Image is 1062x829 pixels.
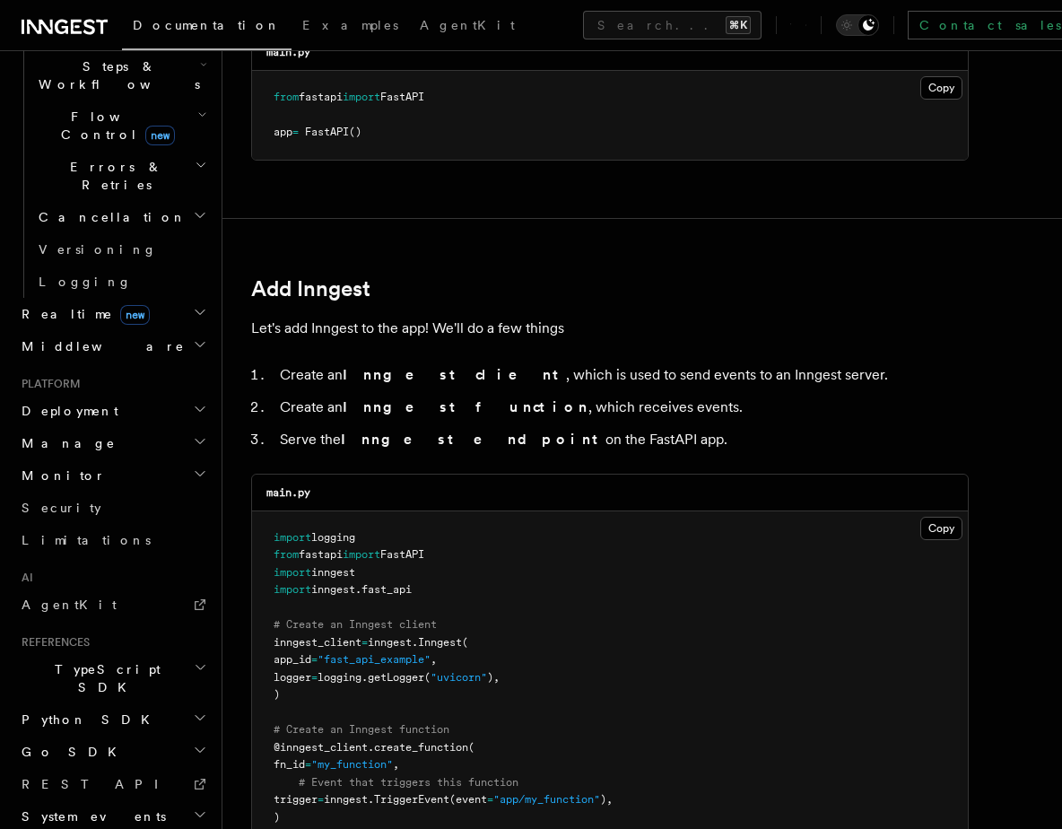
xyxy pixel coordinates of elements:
[14,330,211,362] button: Middleware
[343,398,588,415] strong: Inngest function
[409,5,526,48] a: AgentKit
[343,548,380,561] span: import
[487,793,493,806] span: =
[31,100,211,151] button: Flow Controlnew
[251,276,370,301] a: Add Inngest
[311,566,355,579] span: inngest
[31,208,187,226] span: Cancellation
[133,18,281,32] span: Documentation
[600,793,613,806] span: ),
[274,618,437,631] span: # Create an Inngest client
[31,201,211,233] button: Cancellation
[920,76,962,100] button: Copy
[14,377,81,391] span: Platform
[266,46,310,58] code: main.py
[22,533,151,547] span: Limitations
[122,5,292,50] a: Documentation
[14,459,211,492] button: Monitor
[14,427,211,459] button: Manage
[274,548,299,561] span: from
[318,793,324,806] span: =
[22,598,117,612] span: AgentKit
[274,811,280,824] span: )
[31,108,197,144] span: Flow Control
[251,316,969,341] p: Let's add Inngest to the app! We'll do a few things
[31,57,200,93] span: Steps & Workflows
[468,741,474,754] span: (
[343,91,380,103] span: import
[274,671,311,684] span: logger
[14,743,127,761] span: Go SDK
[324,793,374,806] span: inngest.
[31,50,211,100] button: Steps & Workflows
[311,653,318,666] span: =
[14,768,211,800] a: REST API
[424,671,431,684] span: (
[355,583,361,596] span: .
[14,711,161,729] span: Python SDK
[361,583,412,596] span: fast_api
[302,18,398,32] span: Examples
[14,736,211,768] button: Go SDK
[299,91,343,103] span: fastapi
[14,434,116,452] span: Manage
[14,305,150,323] span: Realtime
[420,18,515,32] span: AgentKit
[431,671,487,684] span: "uvicorn"
[39,275,132,289] span: Logging
[311,531,355,544] span: logging
[305,126,349,138] span: FastAPI
[14,635,90,650] span: References
[274,793,318,806] span: trigger
[311,671,318,684] span: =
[14,467,106,484] span: Monitor
[311,758,393,771] span: "my_function"
[274,741,368,754] span: @inngest_client
[368,741,374,754] span: .
[418,636,462,649] span: Inngest
[31,158,195,194] span: Errors & Retries
[368,636,412,649] span: inngest
[31,266,211,298] a: Logging
[120,305,150,325] span: new
[274,395,969,420] li: Create an , which receives events.
[274,653,311,666] span: app_id
[14,703,211,736] button: Python SDK
[920,517,962,540] button: Copy
[14,660,194,696] span: TypeScript SDK
[14,524,211,556] a: Limitations
[299,548,343,561] span: fastapi
[14,807,166,825] span: System events
[31,233,211,266] a: Versioning
[292,126,299,138] span: =
[343,366,566,383] strong: Inngest client
[31,151,211,201] button: Errors & Retries
[274,566,311,579] span: import
[14,298,211,330] button: Realtimenew
[393,758,399,771] span: ,
[380,548,424,561] span: FastAPI
[14,395,211,427] button: Deployment
[292,5,409,48] a: Examples
[145,126,175,145] span: new
[266,486,310,499] code: main.py
[305,758,311,771] span: =
[380,91,424,103] span: FastAPI
[14,589,211,621] a: AgentKit
[274,758,305,771] span: fn_id
[361,636,368,649] span: =
[274,636,361,649] span: inngest_client
[412,636,418,649] span: .
[462,636,468,649] span: (
[14,402,118,420] span: Deployment
[14,492,211,524] a: Security
[449,793,487,806] span: (event
[318,671,368,684] span: logging.
[14,653,211,703] button: TypeScript SDK
[311,583,355,596] span: inngest
[274,362,969,388] li: Create an , which is used to send events to an Inngest server.
[274,583,311,596] span: import
[14,571,33,585] span: AI
[349,126,361,138] span: ()
[274,723,449,736] span: # Create an Inngest function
